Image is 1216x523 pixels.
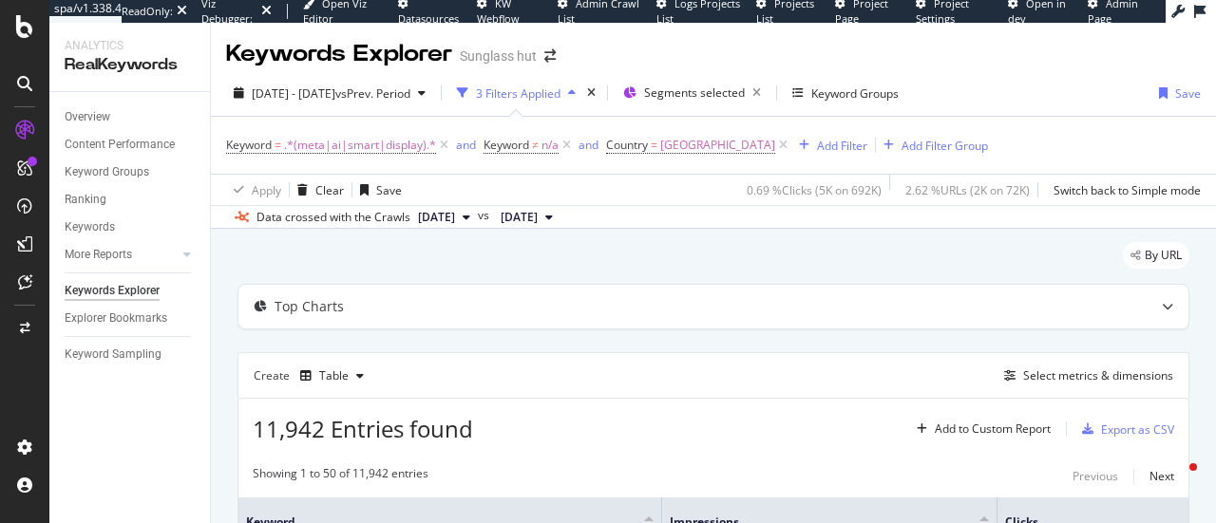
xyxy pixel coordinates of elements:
[1123,242,1189,269] div: legacy label
[65,245,132,265] div: More Reports
[226,137,272,153] span: Keyword
[65,162,197,182] a: Keyword Groups
[1151,78,1201,108] button: Save
[418,209,455,226] span: 2025 Sep. 28th
[252,85,335,102] span: [DATE] - [DATE]
[579,136,598,154] button: and
[791,134,867,157] button: Add Filter
[1073,465,1118,488] button: Previous
[315,182,344,198] div: Clear
[398,11,459,26] span: Datasources
[65,135,197,155] a: Content Performance
[456,136,476,154] button: and
[65,281,160,301] div: Keywords Explorer
[541,132,559,159] span: n/a
[544,49,556,63] div: arrow-right-arrow-left
[449,78,583,108] button: 3 Filters Applied
[811,85,899,102] div: Keyword Groups
[226,78,433,108] button: [DATE] - [DATE]vsPrev. Period
[606,137,648,153] span: Country
[253,465,428,488] div: Showing 1 to 50 of 11,942 entries
[122,4,173,19] div: ReadOnly:
[65,107,110,127] div: Overview
[935,423,1051,435] div: Add to Custom Report
[290,175,344,205] button: Clear
[876,134,988,157] button: Add Filter Group
[493,206,560,229] button: [DATE]
[476,85,560,102] div: 3 Filters Applied
[256,209,410,226] div: Data crossed with the Crawls
[817,138,867,154] div: Add Filter
[65,308,197,328] a: Explorer Bookmarks
[1145,250,1182,261] span: By URL
[352,175,402,205] button: Save
[905,182,1030,198] div: 2.62 % URLs ( 2K on 72K )
[1073,468,1118,484] div: Previous
[747,182,882,198] div: 0.69 % Clicks ( 5K on 692K )
[1151,458,1197,504] iframe: Intercom live chat
[226,175,281,205] button: Apply
[284,132,436,159] span: .*(meta|ai|smart|display).*
[65,281,197,301] a: Keywords Explorer
[997,364,1173,387] button: Select metrics & dimensions
[478,207,493,224] span: vs
[253,413,473,444] span: 11,942 Entries found
[65,345,161,364] div: Keyword Sampling
[319,370,349,382] div: Table
[65,190,106,210] div: Ranking
[484,137,529,153] span: Keyword
[579,137,598,153] div: and
[1149,468,1174,484] div: Next
[275,297,344,316] div: Top Charts
[65,190,197,210] a: Ranking
[1046,175,1201,205] button: Switch back to Simple mode
[456,137,476,153] div: and
[909,414,1051,444] button: Add to Custom Report
[65,162,149,182] div: Keyword Groups
[65,107,197,127] a: Overview
[293,361,371,391] button: Table
[616,78,769,108] button: Segments selected
[501,209,538,226] span: 2025 Aug. 31st
[65,135,175,155] div: Content Performance
[376,182,402,198] div: Save
[902,138,988,154] div: Add Filter Group
[1023,367,1173,383] div: Select metrics & dimensions
[65,308,167,328] div: Explorer Bookmarks
[660,132,775,159] span: [GEOGRAPHIC_DATA]
[65,245,178,265] a: More Reports
[532,137,539,153] span: ≠
[644,84,745,101] span: Segments selected
[65,38,195,54] div: Analytics
[651,137,657,153] span: =
[226,38,452,70] div: Keywords Explorer
[335,85,410,102] span: vs Prev. Period
[785,78,906,108] button: Keyword Groups
[1054,182,1201,198] div: Switch back to Simple mode
[254,361,371,391] div: Create
[65,217,197,237] a: Keywords
[460,47,537,65] div: Sunglass hut
[65,54,195,76] div: RealKeywords
[65,345,197,364] a: Keyword Sampling
[65,217,115,237] div: Keywords
[1074,414,1174,444] button: Export as CSV
[275,137,281,153] span: =
[252,182,281,198] div: Apply
[1175,85,1201,102] div: Save
[1149,465,1174,488] button: Next
[583,84,599,103] div: times
[1101,421,1174,438] div: Export as CSV
[410,206,478,229] button: [DATE]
